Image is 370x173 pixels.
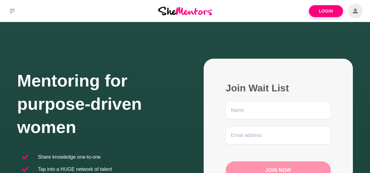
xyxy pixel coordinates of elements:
[226,82,331,94] h2: Join Wait List
[226,127,331,144] input: Email address
[158,7,212,15] img: She Mentors Logo
[309,5,343,17] a: Login
[38,166,112,173] p: Tap into a HUGE network of talent
[38,153,101,161] p: Share knowledge one-to-one
[17,69,185,139] h1: Mentoring for purpose-driven women
[226,101,331,119] input: Name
